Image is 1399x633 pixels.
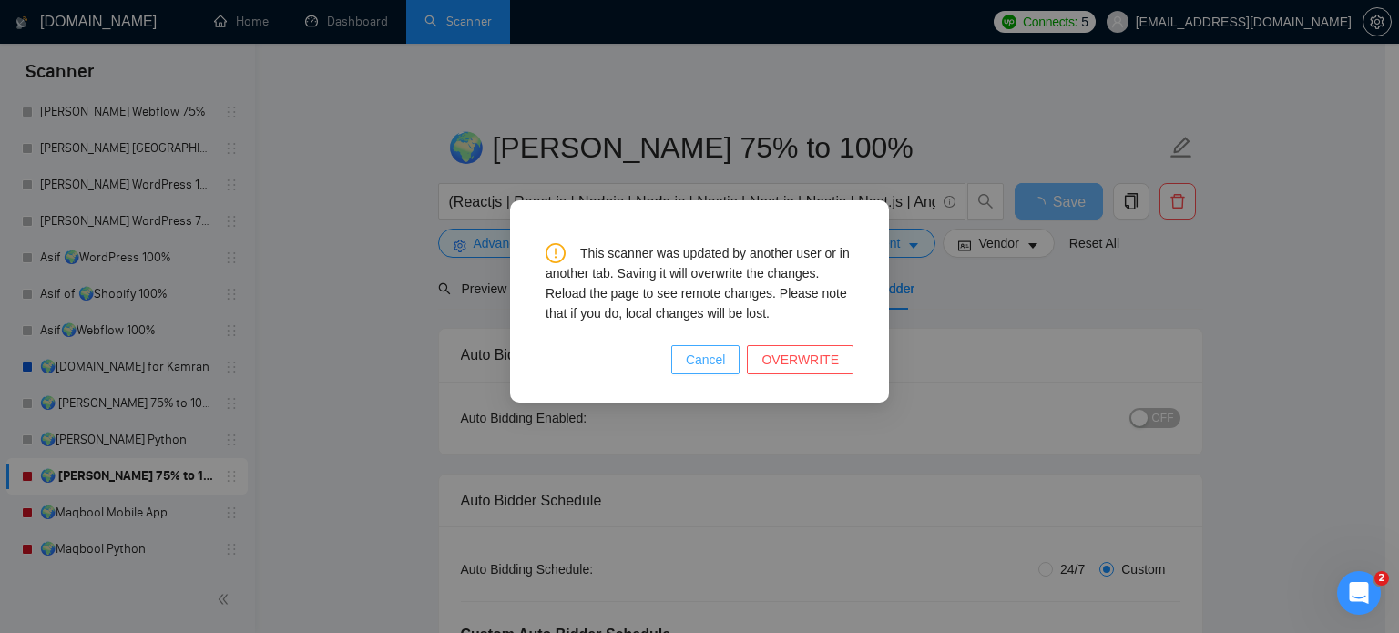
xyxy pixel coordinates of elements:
[747,345,853,374] button: OVERWRITE
[546,243,853,323] div: This scanner was updated by another user or in another tab. Saving it will overwrite the changes....
[686,350,726,370] span: Cancel
[1337,571,1381,615] iframe: Intercom live chat
[1374,571,1389,586] span: 2
[546,243,566,263] span: exclamation-circle
[761,350,839,370] span: OVERWRITE
[671,345,740,374] button: Cancel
